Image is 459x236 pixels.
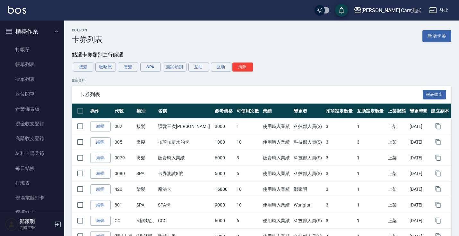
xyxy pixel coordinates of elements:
td: 1 [355,150,386,166]
th: 參考價格 [213,104,235,119]
td: 販賣時入業績 [261,150,292,166]
td: 上架 [386,119,408,134]
button: 登出 [427,4,451,16]
h3: 卡券列表 [72,35,103,44]
td: 5 [235,166,261,181]
td: 3 [324,181,355,197]
td: 420 [113,181,135,197]
td: 3 [324,119,355,134]
td: 科技部人員(S) [292,150,324,166]
button: 報表匯出 [423,90,446,100]
a: 編輯 [90,216,111,226]
p: 高階主管 [20,225,52,231]
td: 10 [235,181,261,197]
td: WangIan [292,197,324,213]
a: 編輯 [90,122,111,131]
td: 1 [355,119,386,134]
button: 接髮 [73,63,93,72]
button: 互助 [211,63,231,72]
td: 燙髮 [135,134,157,150]
div: [PERSON_NAME] Care測試 [361,6,421,14]
td: 9000 [213,197,235,213]
td: 染髮 [135,181,157,197]
td: 1 [355,197,386,213]
td: [DATE] [408,213,430,229]
td: 使用時入業績 [261,134,292,150]
th: 互助設定數量 [355,104,386,119]
td: 3 [324,197,355,213]
a: 編輯 [90,137,111,147]
td: 科技部人員(S) [292,119,324,134]
a: 營業儀表板 [3,102,62,116]
td: 使用時入業績 [261,213,292,229]
td: 3 [355,134,386,150]
td: SPA [135,166,157,181]
a: 編輯 [90,184,111,194]
button: 櫃檯作業 [3,23,62,40]
a: 現場電腦打卡 [3,190,62,205]
td: 扣項扣薪水的卡 [156,134,213,150]
td: 上架 [386,213,408,229]
a: 新增卡券 [422,30,451,42]
a: 打帳單 [3,42,62,57]
td: 1000 [213,134,235,150]
th: 類別 [135,104,157,119]
th: 業績 [261,104,292,119]
td: 6000 [213,213,235,229]
td: 接髮 [135,119,157,134]
button: 燙髮 [118,63,138,72]
td: 上架 [386,197,408,213]
div: 點選卡券類別進行篩選 [72,52,451,58]
a: 編輯 [90,200,111,210]
td: 3000 [213,119,235,134]
td: 3 [324,150,355,166]
th: 扣項設定數量 [324,104,355,119]
button: 測試類別 [163,63,186,72]
a: 帳單列表 [3,57,62,72]
td: 護髮三次[PERSON_NAME] [156,119,213,134]
td: [DATE] [408,119,430,134]
a: 報表匯出 [423,91,446,97]
td: 5000 [213,166,235,181]
th: 變更時間 [408,104,430,119]
td: 3 [235,150,261,166]
span: 卡券列表 [80,91,423,98]
a: 座位開單 [3,87,62,101]
td: 801 [113,197,135,213]
td: 卡券測試8號 [156,166,213,181]
td: 1 [235,119,261,134]
img: Logo [8,6,26,14]
td: 1 [355,213,386,229]
button: SPA [140,63,161,72]
th: 代號 [113,104,135,119]
a: 編輯 [90,169,111,179]
a: 編輯 [90,153,111,163]
td: [DATE] [408,197,430,213]
td: 6 [235,213,261,229]
td: 上架 [386,166,408,181]
td: 0080 [113,166,135,181]
td: 3 [324,134,355,150]
a: 高階收支登錄 [3,131,62,146]
td: 使用時入業績 [261,181,292,197]
td: [DATE] [408,166,430,181]
button: [PERSON_NAME] Care測試 [351,4,424,17]
img: Person [5,218,18,231]
th: 可使用次數 [235,104,261,119]
td: 005 [113,134,135,150]
td: 10 [235,134,261,150]
td: 16800 [213,181,235,197]
button: save [335,4,348,17]
td: 1 [355,181,386,197]
th: 建立副本 [429,104,451,119]
td: 上架 [386,134,408,150]
th: 操作 [89,104,113,119]
td: [DATE] [408,181,430,197]
th: 上架狀態 [386,104,408,119]
a: 掃碼打卡 [3,205,62,220]
td: 上架 [386,150,408,166]
td: CCC [156,213,213,229]
td: 上架 [386,181,408,197]
td: 002 [113,119,135,134]
td: 鄭家明 [292,181,324,197]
